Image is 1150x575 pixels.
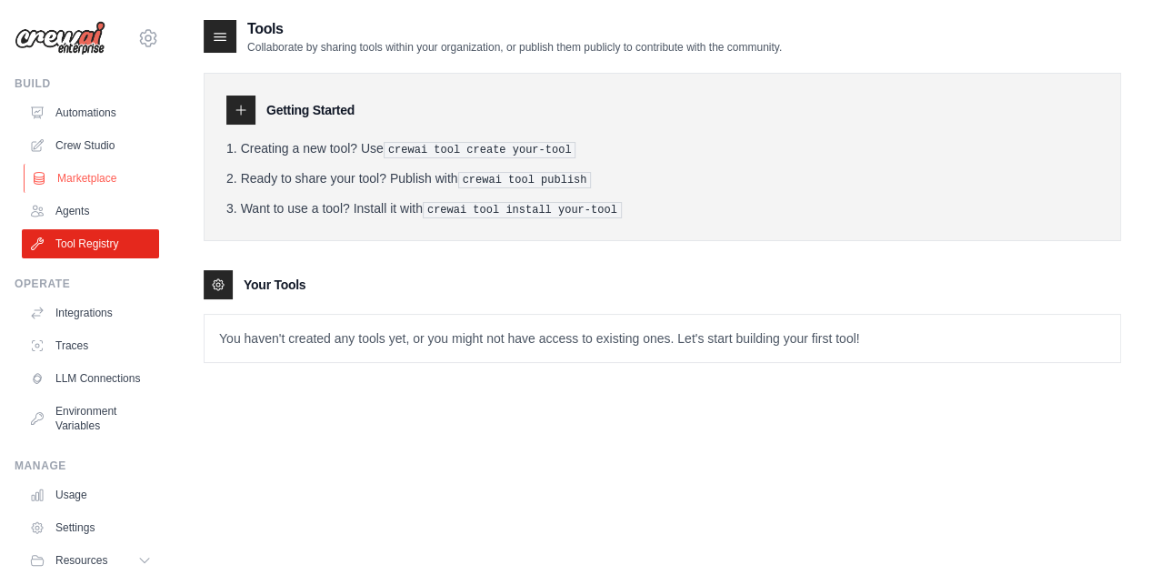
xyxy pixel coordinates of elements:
div: Manage [15,459,159,473]
li: Want to use a tool? Install it with [226,199,1098,218]
a: Automations [22,98,159,127]
a: Integrations [22,298,159,328]
span: Resources [55,553,107,568]
pre: crewai tool install your-tool [423,202,622,218]
h3: Getting Started [266,101,355,119]
li: Creating a new tool? Use [226,139,1098,158]
h2: Tools [247,18,782,40]
a: LLM Connections [22,364,159,393]
pre: crewai tool create your-tool [384,142,576,158]
h3: Your Tools [244,276,305,294]
p: Collaborate by sharing tools within your organization, or publish them publicly to contribute wit... [247,40,782,55]
div: Operate [15,277,159,291]
a: Agents [22,197,159,226]
a: Environment Variables [22,397,159,440]
li: Ready to share your tool? Publish with [226,169,1098,188]
div: Build [15,76,159,91]
pre: crewai tool publish [458,172,592,188]
a: Traces [22,331,159,360]
a: Tool Registry [22,229,159,258]
a: Settings [22,513,159,542]
p: You haven't created any tools yet, or you might not have access to existing ones. Let's start bui... [205,315,1120,362]
a: Marketplace [24,164,161,193]
a: Usage [22,480,159,509]
a: Crew Studio [22,131,159,160]
button: Resources [22,546,159,575]
img: Logo [15,21,105,55]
